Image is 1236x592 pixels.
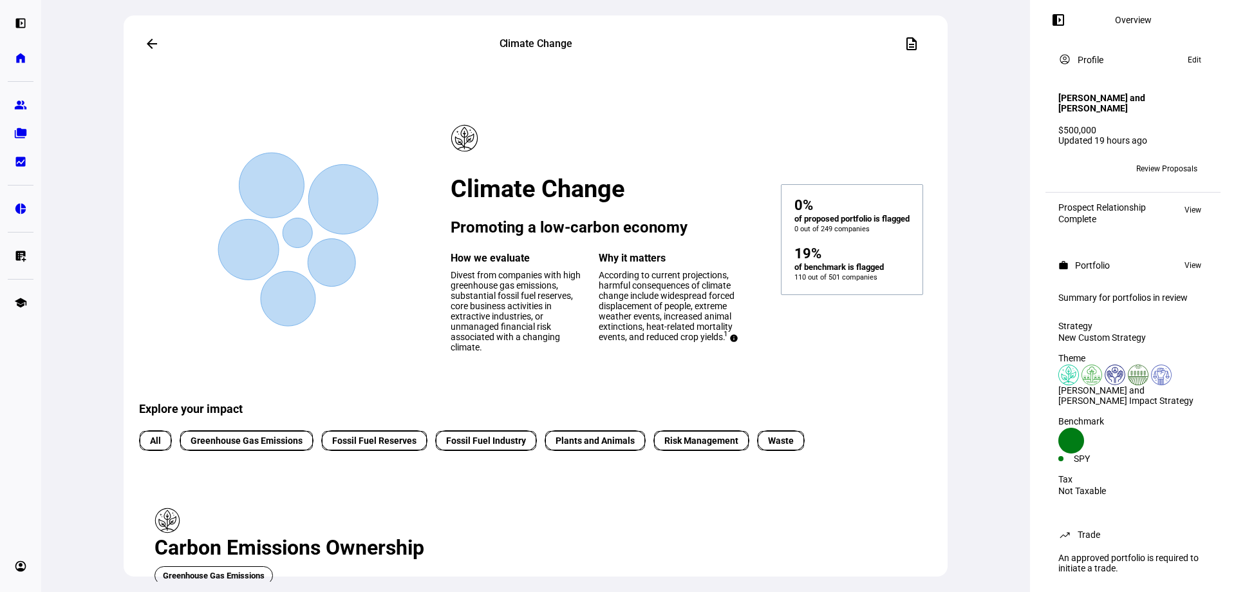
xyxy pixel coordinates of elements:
[1051,548,1215,578] div: An approved portfolio is required to initiate a trade.
[14,99,27,111] eth-mat-symbol: group
[451,252,583,265] div: How we evaluate
[1081,365,1102,385] img: deforestation.colored.svg
[1058,202,1146,213] div: Prospect Relationship
[14,52,27,64] eth-mat-symbol: home
[14,17,27,30] eth-mat-symbol: left_panel_open
[451,175,753,203] h1: Climate Change
[1058,321,1208,331] div: Strategy
[794,213,910,225] div: of proposed portfolio is flagged
[1058,93,1208,113] h4: [PERSON_NAME] and [PERSON_NAME]
[1184,258,1201,273] span: View
[1058,258,1208,273] eth-panel-overview-card-header: Portfolio
[1078,55,1103,65] div: Profile
[144,36,160,52] mat-icon: arrow_back
[1058,260,1069,271] mat-icon: work
[1058,527,1208,542] eth-panel-overview-card-header: Trade
[404,36,668,52] div: Climate Change
[599,252,753,265] div: Why it matters
[150,434,161,448] span: All
[451,218,753,236] h3: Promoting a low-carbon economy
[191,434,303,448] span: Greenhouse Gas Emissions
[1178,202,1208,218] button: View
[1128,365,1148,385] img: sustainableAgriculture.colored.svg
[768,434,794,448] span: Waste
[1074,454,1133,464] div: SPY
[1058,332,1208,343] div: New Custom Strategy
[8,149,33,175] a: bid_landscape
[794,225,910,233] div: 0 out of 249 companies
[8,120,33,146] a: folder_copy
[1151,365,1172,385] img: democracy.colored.svg
[1181,52,1208,68] button: Edit
[1184,202,1201,218] span: View
[1064,164,1074,173] span: TB
[1058,486,1208,496] div: Not Taxable
[599,270,735,342] span: According to current projections, harmful consequences of climate change include widespread force...
[332,434,417,448] span: Fossil Fuel Reserves
[1136,158,1197,179] span: Review Proposals
[664,434,738,448] span: Risk Management
[8,196,33,222] a: pie_chart
[154,535,431,560] div: Carbon Emissions Ownership
[1178,258,1208,273] button: View
[794,273,910,282] div: 110 out of 501 companies
[1058,365,1079,385] img: climateChange.colored.svg
[1058,214,1146,224] div: Complete
[451,124,478,152] img: Pillar icon
[154,508,180,533] img: Pillar icon
[8,45,33,71] a: home
[14,249,27,262] eth-mat-symbol: list_alt_add
[904,36,919,52] mat-icon: description
[1058,53,1071,66] mat-icon: account_circle
[1058,385,1208,406] div: [PERSON_NAME] and [PERSON_NAME] Impact Strategy
[724,329,728,338] sup: 1
[14,296,27,309] eth-mat-symbol: school
[14,127,27,140] eth-mat-symbol: folder_copy
[1058,135,1208,146] div: Updated 19 hours ago
[1051,12,1066,28] mat-icon: left_panel_open
[154,566,273,585] span: Greenhouse Gas Emissions
[1058,125,1208,135] div: $500,000
[1126,158,1208,179] button: Review Proposals
[1105,365,1125,385] img: humanRights.colored.svg
[1078,530,1100,540] div: Trade
[1058,474,1208,484] div: Tax
[1188,52,1201,68] span: Edit
[1058,52,1208,68] eth-panel-overview-card-header: Profile
[14,155,27,168] eth-mat-symbol: bid_landscape
[794,198,910,213] div: 0%
[8,92,33,118] a: group
[1058,528,1071,541] mat-icon: trending_up
[1058,292,1208,303] div: Summary for portfolios in review
[794,246,910,262] div: 19%
[446,434,526,448] span: Fossil Fuel Industry
[794,262,910,273] div: of benchmark is flagged
[556,434,635,448] span: Plants and Animals
[14,202,27,215] eth-mat-symbol: pie_chart
[451,270,581,352] span: Divest from companies with high greenhouse gas emissions, substantial fossil fuel reserves, core ...
[729,332,745,347] mat-icon: info
[1058,416,1208,426] div: Benchmark
[1058,353,1208,363] div: Theme
[139,379,936,415] div: Explore your impact
[1115,15,1152,25] div: Overview
[14,560,27,573] eth-mat-symbol: account_circle
[1075,260,1110,271] div: Portfolio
